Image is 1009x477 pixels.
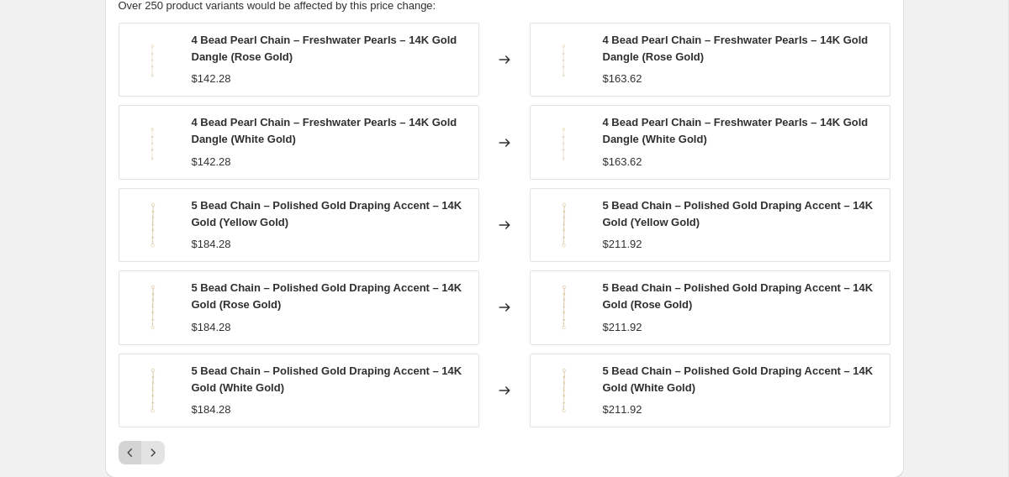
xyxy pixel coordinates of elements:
div: $184.28 [192,401,231,418]
span: 5 Bead Chain – Polished Gold Draping Accent – 14K Gold (Yellow Gold) [192,199,462,228]
img: 4_Bead_Pearl_Chain_Freshwater_Pearls_80x.png [128,34,178,85]
span: 5 Bead Chain – Polished Gold Draping Accent – 14K Gold (White Gold) [603,364,874,394]
div: $184.28 [192,236,231,253]
span: 4 Bead Pearl Chain – Freshwater Pearls – 14K Gold Dangle (Rose Gold) [192,34,457,63]
img: 5_Bead_Chain_Polished_Gold_Draping_Accent_80x.png [128,365,178,416]
div: $211.92 [603,236,642,253]
span: 5 Bead Chain – Polished Gold Draping Accent – 14K Gold (Yellow Gold) [603,199,874,228]
button: Previous [119,441,142,464]
div: $184.28 [192,319,231,336]
span: 5 Bead Chain – Polished Gold Draping Accent – 14K Gold (Rose Gold) [603,281,874,311]
img: 5_Bead_Chain_Polished_Gold_Draping_Accent_80x.png [539,365,589,416]
button: Next [141,441,165,464]
span: 4 Bead Pearl Chain – Freshwater Pearls – 14K Gold Dangle (Rose Gold) [603,34,869,63]
img: 4_Bead_Pearl_Chain_Freshwater_Pearls_80x.png [539,34,589,85]
span: 5 Bead Chain – Polished Gold Draping Accent – 14K Gold (White Gold) [192,364,462,394]
img: 4_Bead_Pearl_Chain_Freshwater_Pearls_80x.png [539,118,589,168]
nav: Pagination [119,441,165,464]
div: $142.28 [192,71,231,87]
div: $211.92 [603,401,642,418]
div: $163.62 [603,154,642,170]
img: 5_Bead_Chain_Polished_Gold_Draping_Accent_80x.png [539,282,589,333]
div: $211.92 [603,319,642,336]
img: 5_Bead_Chain_Polished_Gold_Draping_Accent_80x.png [128,200,178,250]
img: 5_Bead_Chain_Polished_Gold_Draping_Accent_80x.png [128,282,178,333]
div: $142.28 [192,154,231,170]
div: $163.62 [603,71,642,87]
span: 5 Bead Chain – Polished Gold Draping Accent – 14K Gold (Rose Gold) [192,281,462,311]
span: 4 Bead Pearl Chain – Freshwater Pearls – 14K Gold Dangle (White Gold) [603,116,869,145]
img: 5_Bead_Chain_Polished_Gold_Draping_Accent_80x.png [539,200,589,250]
span: 4 Bead Pearl Chain – Freshwater Pearls – 14K Gold Dangle (White Gold) [192,116,457,145]
img: 4_Bead_Pearl_Chain_Freshwater_Pearls_80x.png [128,118,178,168]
